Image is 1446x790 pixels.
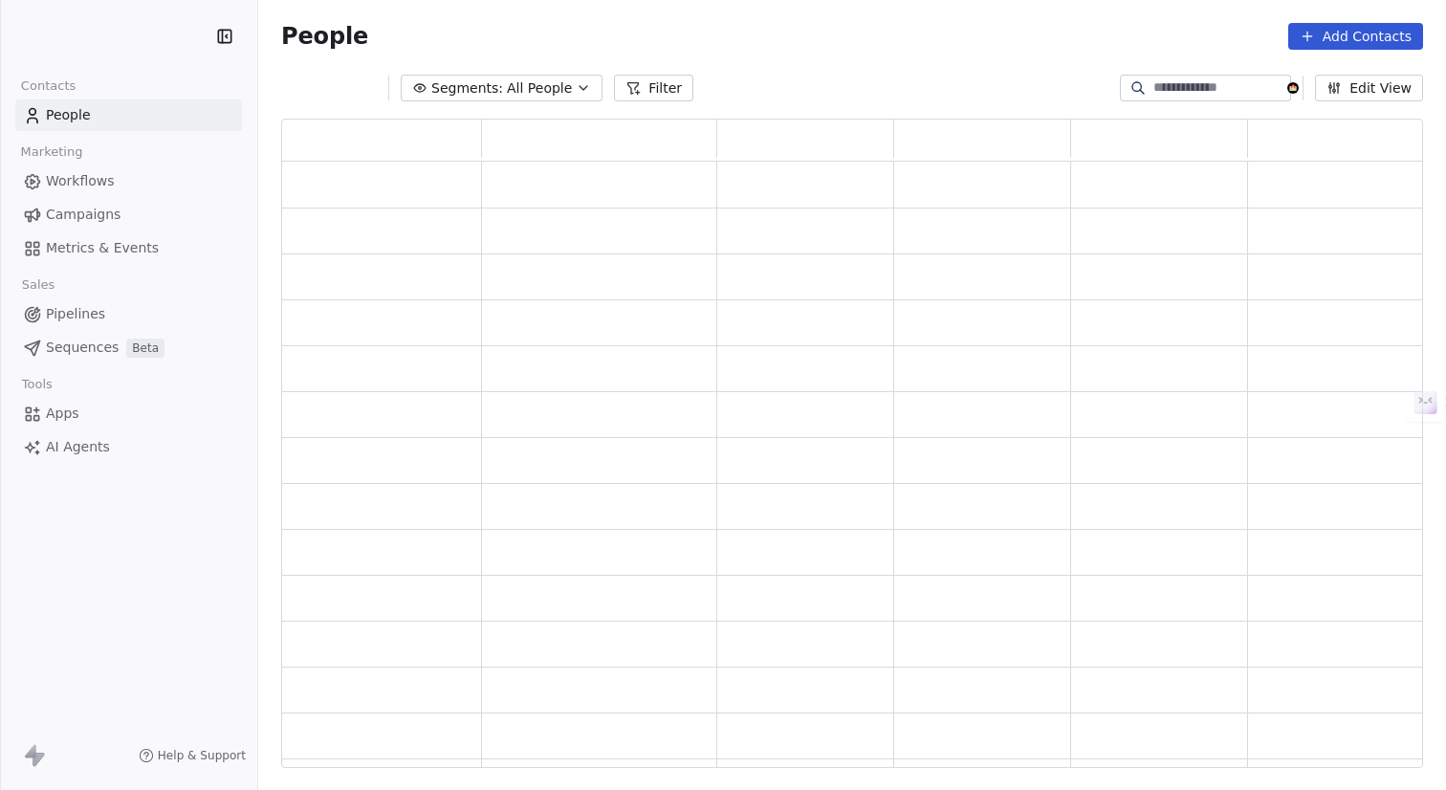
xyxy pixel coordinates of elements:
span: Apps [46,404,79,424]
a: Pipelines [15,298,242,330]
a: AI Agents [15,431,242,463]
span: Beta [126,339,164,358]
span: Contacts [12,72,84,100]
a: People [15,99,242,131]
span: Segments: [431,78,503,99]
span: People [281,22,368,51]
a: Metrics & Events [15,232,242,264]
span: AI Agents [46,437,110,457]
button: Edit View [1315,75,1423,101]
button: Filter [614,75,693,101]
span: Metrics & Events [46,238,159,258]
span: All People [507,78,572,99]
a: Campaigns [15,199,242,230]
div: grid [282,162,1425,769]
span: Sequences [46,338,119,358]
span: Help & Support [158,748,246,763]
span: Pipelines [46,304,105,324]
button: Add Contacts [1288,23,1423,50]
span: Tools [13,370,60,399]
a: SequencesBeta [15,332,242,363]
span: People [46,105,91,125]
a: Help & Support [139,748,246,763]
a: Workflows [15,165,242,197]
span: Marketing [12,138,91,166]
span: Campaigns [46,205,120,225]
span: Workflows [46,171,115,191]
span: Sales [13,271,63,299]
a: Apps [15,398,242,429]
